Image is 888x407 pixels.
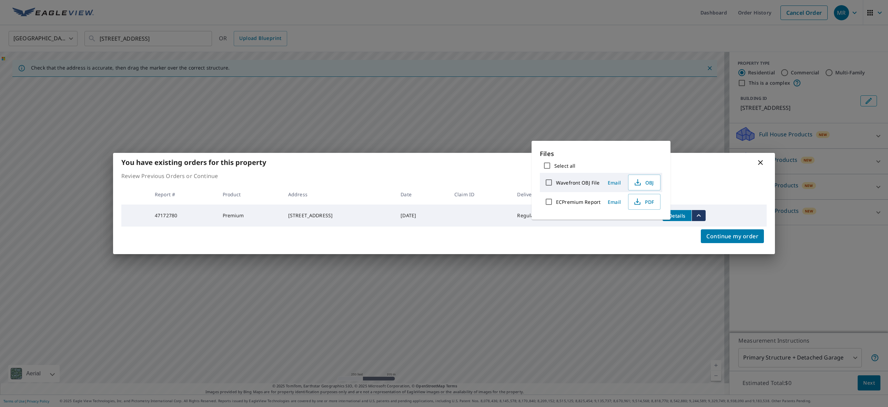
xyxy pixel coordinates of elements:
th: Address [283,184,395,205]
th: Claim ID [449,184,512,205]
div: [STREET_ADDRESS] [288,212,390,219]
p: Files [540,149,662,158]
label: Select all [554,163,575,169]
button: Email [603,177,625,188]
th: Delivery [512,184,572,205]
p: Review Previous Orders or Continue [121,172,767,180]
td: Regular [512,205,572,227]
span: PDF [633,198,655,206]
span: Details [667,212,687,219]
button: PDF [628,194,660,210]
td: [DATE] [395,205,449,227]
b: You have existing orders for this property [121,158,266,167]
button: OBJ [628,175,660,190]
th: Report # [149,184,217,205]
th: Date [395,184,449,205]
button: Continue my order [701,229,764,243]
td: Premium [217,205,283,227]
label: ECPremium Report [556,199,601,205]
label: Wavefront OBJ File [556,179,599,186]
button: Email [603,197,625,207]
span: Email [606,199,623,205]
td: 47172780 [149,205,217,227]
button: detailsBtn-47172780 [663,210,692,221]
th: Product [217,184,283,205]
span: Continue my order [706,231,758,241]
button: filesDropdownBtn-47172780 [692,210,706,221]
span: Email [606,179,623,186]
span: OBJ [633,178,655,187]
